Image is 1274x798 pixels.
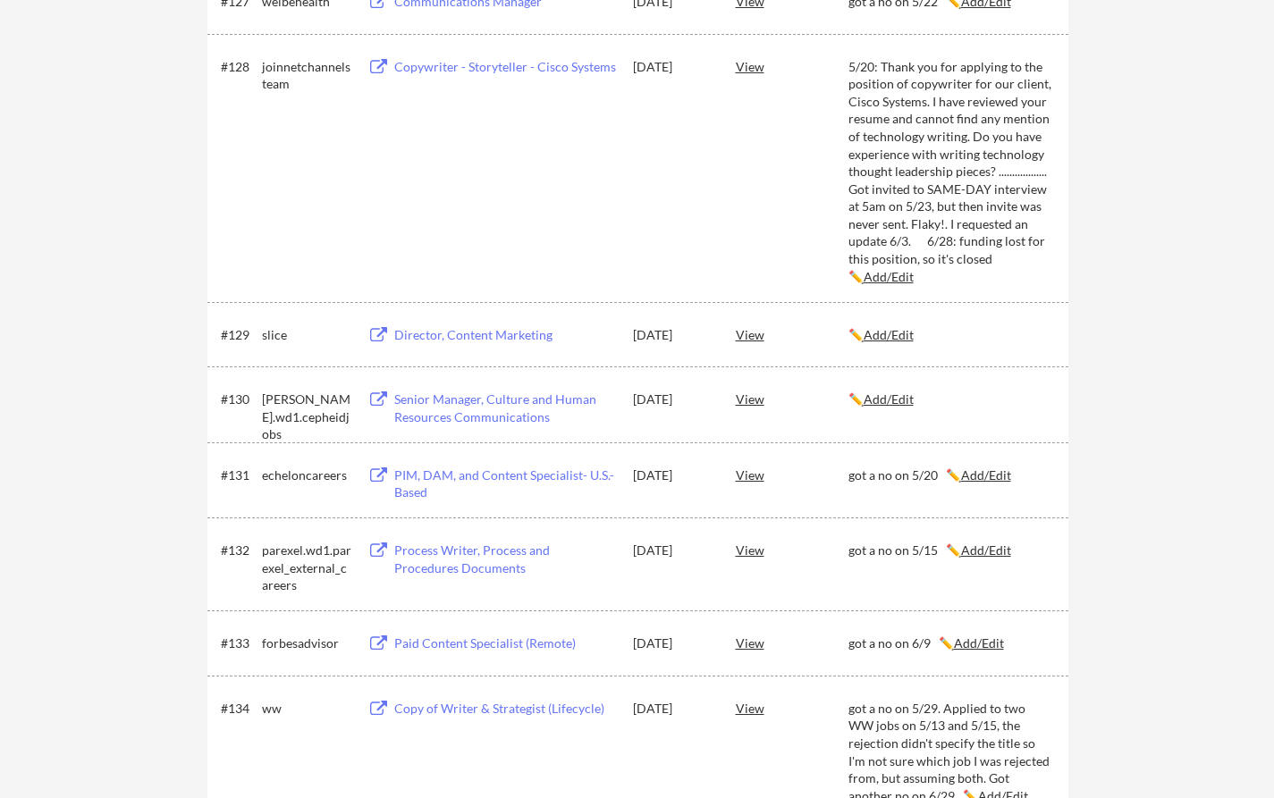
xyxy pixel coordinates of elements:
[262,542,351,594] div: parexel.wd1.parexel_external_careers
[848,542,1052,559] div: got a no on 5/15 ✏️
[848,391,1052,408] div: ✏️
[262,466,351,484] div: echeloncareers
[633,58,712,76] div: [DATE]
[262,326,351,344] div: slice
[221,326,256,344] div: #129
[394,634,616,652] div: Paid Content Specialist (Remote)
[221,391,256,408] div: #130
[961,542,1011,558] u: Add/Edit
[848,466,1052,484] div: got a no on 5/20 ✏️
[736,626,848,659] div: View
[954,635,1004,651] u: Add/Edit
[221,542,256,559] div: #132
[633,634,712,652] div: [DATE]
[961,467,1011,483] u: Add/Edit
[394,391,616,425] div: Senior Manager, Culture and Human Resources Communications
[221,700,256,718] div: #134
[864,327,914,342] u: Add/Edit
[221,466,256,484] div: #131
[633,542,712,559] div: [DATE]
[394,326,616,344] div: Director, Content Marketing
[262,700,351,718] div: ww
[864,391,914,407] u: Add/Edit
[262,634,351,652] div: forbesadvisor
[848,58,1052,286] div: 5/20: Thank you for applying to the position of copywriter for our client, Cisco Systems. I have ...
[394,542,616,576] div: Process Writer, Process and Procedures Documents
[848,634,1052,652] div: got a no on 6/9 ✏️
[736,382,848,415] div: View
[221,58,256,76] div: #128
[736,533,848,566] div: View
[736,318,848,350] div: View
[633,466,712,484] div: [DATE]
[262,58,351,93] div: joinnetchannelsteam
[262,391,351,443] div: [PERSON_NAME].wd1.cepheidjobs
[394,58,616,76] div: Copywriter - Storyteller - Cisco Systems
[736,458,848,491] div: View
[864,269,914,284] u: Add/Edit
[633,391,712,408] div: [DATE]
[633,700,712,718] div: [DATE]
[848,326,1052,344] div: ✏️
[394,466,616,501] div: PIM, DAM, and Content Specialist- U.S.-Based
[633,326,712,344] div: [DATE]
[736,50,848,82] div: View
[736,692,848,724] div: View
[221,634,256,652] div: #133
[394,700,616,718] div: Copy of Writer & Strategist (Lifecycle)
